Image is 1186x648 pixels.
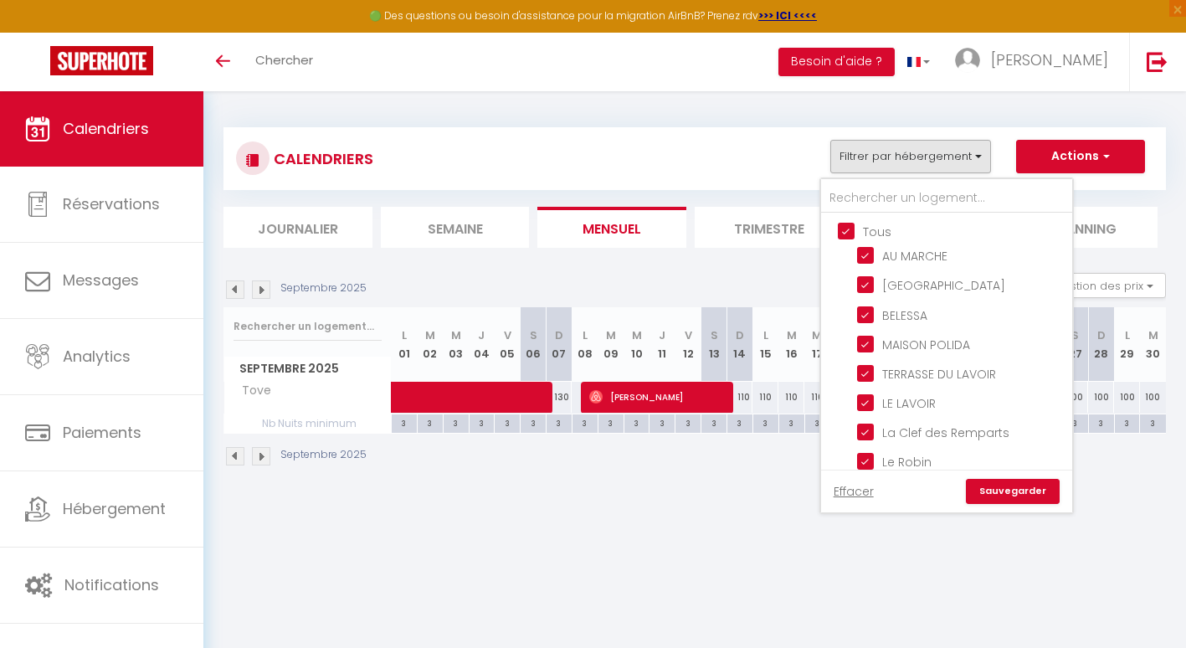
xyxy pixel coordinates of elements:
[955,48,980,73] img: ...
[598,307,624,382] th: 09
[572,414,598,430] div: 3
[695,207,844,248] li: Trimestre
[425,327,435,343] abbr: M
[1147,51,1168,72] img: logout
[63,118,149,139] span: Calendriers
[882,366,996,383] span: TERRASSE DU LAVOIR
[537,207,686,248] li: Mensuel
[779,414,804,430] div: 3
[469,307,495,382] th: 04
[478,327,485,343] abbr: J
[547,414,572,430] div: 3
[224,357,391,381] span: Septembre 2025
[1062,382,1088,413] div: 100
[547,307,572,382] th: 07
[63,270,139,291] span: Messages
[804,307,830,382] th: 17
[805,414,830,430] div: 3
[834,482,874,501] a: Effacer
[521,414,546,430] div: 3
[572,307,598,382] th: 08
[280,447,367,463] p: Septembre 2025
[521,307,547,382] th: 06
[417,307,443,382] th: 02
[1088,382,1114,413] div: 100
[63,346,131,367] span: Analytics
[392,307,418,382] th: 01
[223,207,372,248] li: Journalier
[758,8,817,23] a: >>> ICI <<<<
[504,327,511,343] abbr: V
[882,337,970,353] span: MAISON POLIDA
[701,414,726,430] div: 3
[675,307,701,382] th: 12
[1114,382,1140,413] div: 100
[443,307,469,382] th: 03
[804,382,830,413] div: 110
[727,414,752,430] div: 3
[555,327,563,343] abbr: D
[64,574,159,595] span: Notifications
[778,382,804,413] div: 110
[1097,327,1106,343] abbr: D
[224,414,391,433] span: Nb Nuits minimum
[530,327,537,343] abbr: S
[243,33,326,91] a: Chercher
[787,327,797,343] abbr: M
[392,414,417,430] div: 3
[444,414,469,430] div: 3
[624,414,649,430] div: 3
[63,498,166,519] span: Hébergement
[624,307,649,382] th: 10
[495,414,520,430] div: 3
[830,140,991,173] button: Filtrer par hébergement
[752,307,778,382] th: 15
[63,422,141,443] span: Paiements
[598,414,624,430] div: 3
[726,307,752,382] th: 14
[589,381,727,413] span: [PERSON_NAME]
[821,183,1072,213] input: Rechercher un logement...
[63,193,160,214] span: Réservations
[470,414,495,430] div: 3
[381,207,530,248] li: Semaine
[402,327,407,343] abbr: L
[736,327,744,343] abbr: D
[1089,414,1114,430] div: 3
[1114,307,1140,382] th: 29
[234,311,382,342] input: Rechercher un logement...
[778,307,804,382] th: 16
[1016,140,1145,173] button: Actions
[495,307,521,382] th: 05
[1071,327,1079,343] abbr: S
[649,307,675,382] th: 11
[270,140,373,177] h3: CALENDRIERS
[632,327,642,343] abbr: M
[1125,327,1130,343] abbr: L
[1009,207,1158,248] li: Planning
[991,49,1108,70] span: [PERSON_NAME]
[942,33,1129,91] a: ... [PERSON_NAME]
[1140,382,1166,413] div: 100
[685,327,692,343] abbr: V
[1062,307,1088,382] th: 27
[583,327,588,343] abbr: L
[819,177,1074,514] div: Filtrer par hébergement
[701,307,727,382] th: 13
[451,327,461,343] abbr: M
[753,414,778,430] div: 3
[675,414,701,430] div: 3
[1148,327,1158,343] abbr: M
[711,327,718,343] abbr: S
[1063,414,1088,430] div: 3
[649,414,675,430] div: 3
[659,327,665,343] abbr: J
[606,327,616,343] abbr: M
[255,51,313,69] span: Chercher
[882,307,927,324] span: BELESSA
[763,327,768,343] abbr: L
[1140,414,1166,430] div: 3
[1088,307,1114,382] th: 28
[966,479,1060,504] a: Sauvegarder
